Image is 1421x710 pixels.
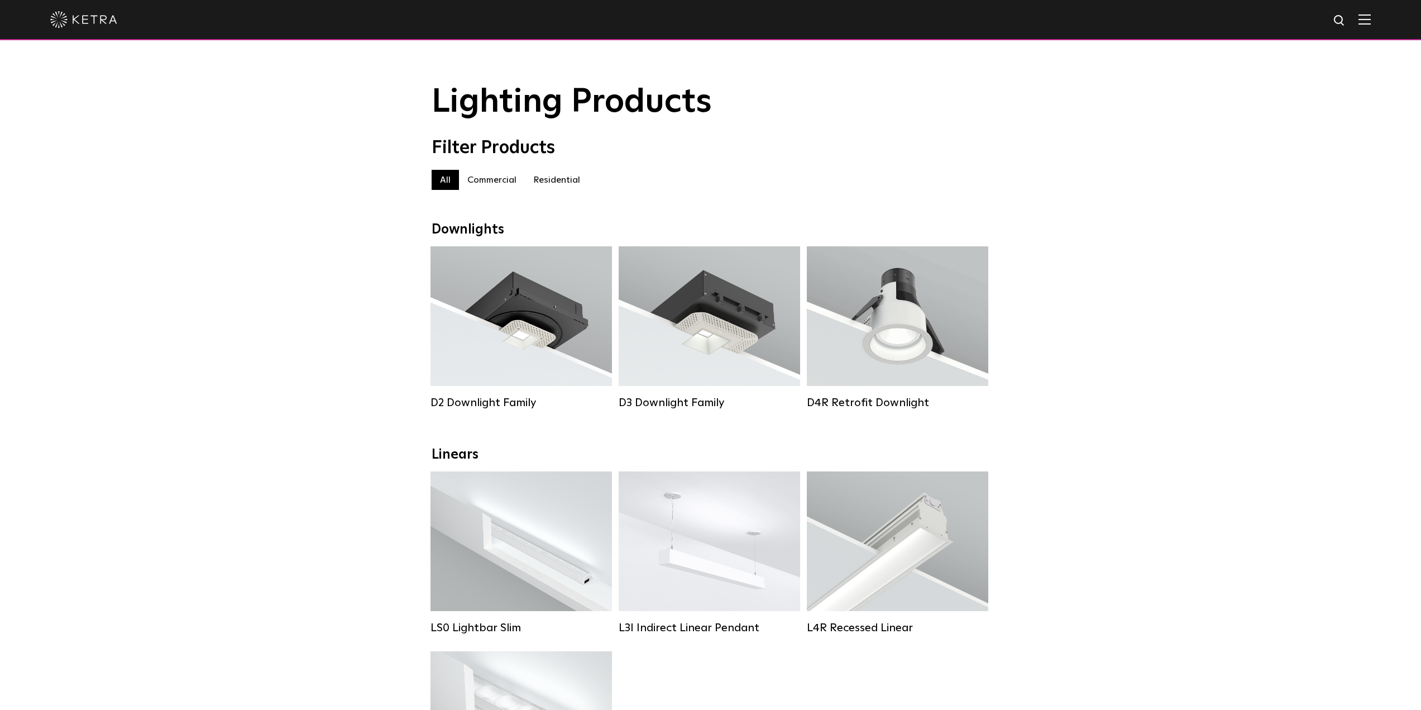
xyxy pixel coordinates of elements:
[432,222,990,238] div: Downlights
[432,85,712,119] span: Lighting Products
[459,170,525,190] label: Commercial
[432,137,990,159] div: Filter Products
[50,11,117,28] img: ketra-logo-2019-white
[430,471,612,635] a: LS0 Lightbar Slim Lumen Output:200 / 350Colors:White / BlackControl:X96 Controller
[807,246,988,409] a: D4R Retrofit Downlight Lumen Output:800Colors:White / BlackBeam Angles:15° / 25° / 40° / 60°Watta...
[807,396,988,409] div: D4R Retrofit Downlight
[807,621,988,635] div: L4R Recessed Linear
[525,170,589,190] label: Residential
[619,621,800,635] div: L3I Indirect Linear Pendant
[430,621,612,635] div: LS0 Lightbar Slim
[430,246,612,409] a: D2 Downlight Family Lumen Output:1200Colors:White / Black / Gloss Black / Silver / Bronze / Silve...
[807,471,988,635] a: L4R Recessed Linear Lumen Output:400 / 600 / 800 / 1000Colors:White / BlackControl:Lutron Clear C...
[619,246,800,409] a: D3 Downlight Family Lumen Output:700 / 900 / 1100Colors:White / Black / Silver / Bronze / Paintab...
[1358,14,1371,25] img: Hamburger%20Nav.svg
[619,396,800,409] div: D3 Downlight Family
[432,170,459,190] label: All
[430,396,612,409] div: D2 Downlight Family
[1333,14,1347,28] img: search icon
[619,471,800,635] a: L3I Indirect Linear Pendant Lumen Output:400 / 600 / 800 / 1000Housing Colors:White / BlackContro...
[432,447,990,463] div: Linears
